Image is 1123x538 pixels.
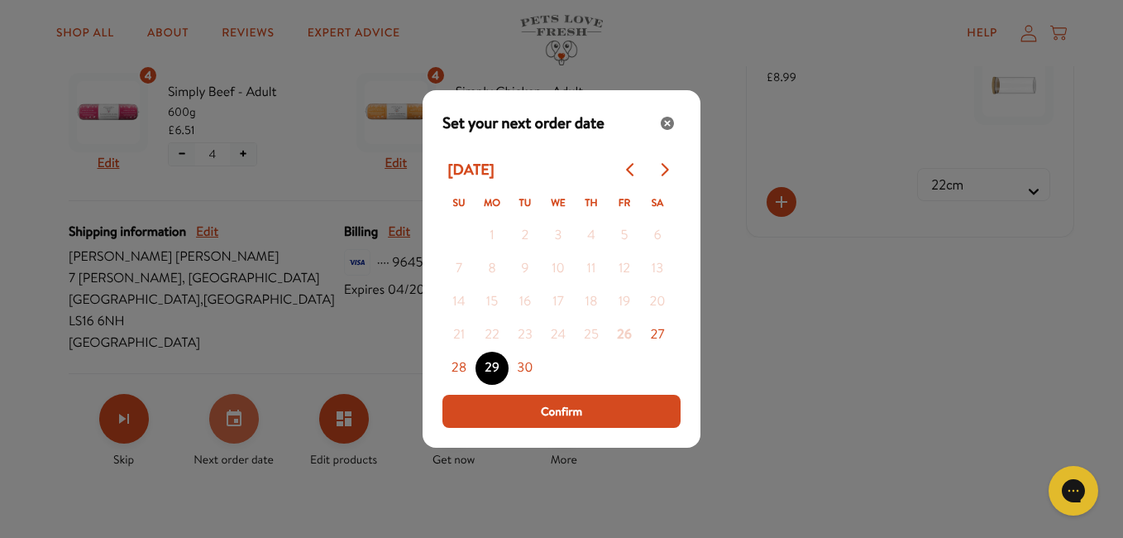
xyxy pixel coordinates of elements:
button: Process subscription date change [442,395,681,428]
th: Wednesday [542,186,575,219]
button: 1 [475,219,509,252]
button: 14 [442,286,475,319]
button: 13 [641,252,674,286]
button: 20 [641,286,674,319]
th: Friday [608,186,641,219]
button: 11 [575,252,608,286]
button: 19 [608,286,641,319]
button: 23 [509,319,542,352]
button: 18 [575,286,608,319]
th: Tuesday [509,186,542,219]
button: 21 [442,319,475,352]
span: Confirm [541,402,582,420]
button: 28 [442,352,475,385]
th: Thursday [575,186,608,219]
button: 12 [608,252,641,286]
button: 24 [542,319,575,352]
th: Sunday [442,186,475,219]
button: 27 [641,319,674,352]
button: 16 [509,286,542,319]
button: 6 [641,219,674,252]
button: Close [654,110,681,137]
button: 26 [608,319,641,352]
button: 17 [542,286,575,319]
button: 8 [475,252,509,286]
button: 7 [442,252,475,286]
button: 4 [575,219,608,252]
button: Go to previous month [614,153,648,186]
button: 15 [475,286,509,319]
button: 3 [542,219,575,252]
th: Monday [475,186,509,219]
div: [DATE] [442,156,499,185]
button: 2 [509,219,542,252]
button: 25 [575,319,608,352]
button: Go to next month [648,153,681,186]
button: 22 [475,319,509,352]
span: Set your next order date [442,112,605,135]
button: 29 [475,352,509,385]
button: 9 [509,252,542,286]
iframe: Gorgias live chat messenger [1040,460,1106,521]
button: 5 [608,219,641,252]
th: Saturday [641,186,674,219]
button: 30 [509,352,542,385]
button: 10 [542,252,575,286]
